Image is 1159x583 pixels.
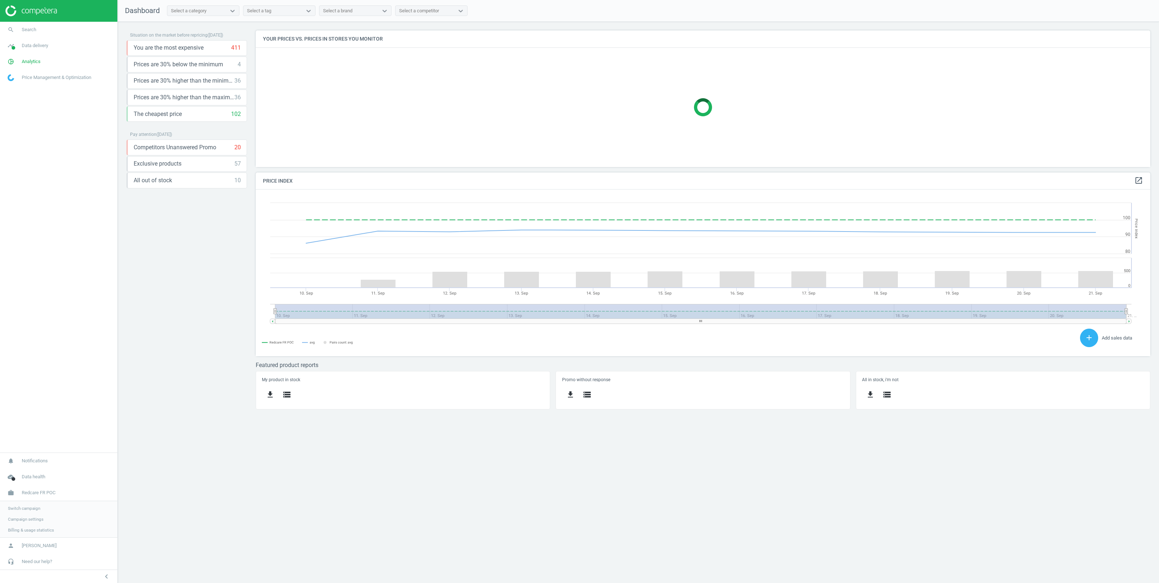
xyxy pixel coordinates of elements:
i: search [4,23,18,37]
button: storage [879,386,895,403]
i: get_app [866,390,875,399]
i: timeline [4,39,18,53]
tspan: Redcare FR POC [269,341,294,344]
span: Billing & usage statistics [8,527,54,533]
i: storage [583,390,591,399]
text: 500 [1124,268,1130,273]
tspan: 16. Sep [730,291,744,296]
span: Switch campaign [8,505,40,511]
i: pie_chart_outlined [4,55,18,68]
span: Need our help? [22,558,52,565]
span: [PERSON_NAME] [22,542,57,549]
div: Select a brand [323,8,352,14]
tspan: 15. Sep [658,291,671,296]
i: person [4,539,18,553]
div: 20 [234,143,241,151]
div: 10 [234,176,241,184]
span: The cheapest price [134,110,182,118]
text: 90 [1125,232,1130,237]
button: storage [579,386,595,403]
span: ( [DATE] ) [208,33,223,38]
div: 411 [231,44,241,52]
i: get_app [266,390,275,399]
div: 36 [234,77,241,85]
div: Select a tag [247,8,271,14]
h5: My product in stock [262,377,544,382]
button: get_app [262,386,279,403]
h5: Promo without response [562,377,844,382]
button: storage [279,386,295,403]
tspan: 19. Sep [945,291,959,296]
img: ajHJNr6hYgQAAAAASUVORK5CYII= [5,5,57,16]
i: storage [283,390,291,399]
i: headset_mic [4,555,18,569]
div: Select a competitor [399,8,439,14]
tspan: 12. Sep [443,291,456,296]
div: 102 [231,110,241,118]
tspan: 21. Sep [1089,291,1102,296]
span: Dashboard [125,6,160,15]
button: get_app [562,386,579,403]
i: storage [883,390,891,399]
h5: All in stock, i'm not [862,377,1144,382]
span: Price Management & Optimization [22,74,91,81]
span: Exclusive products [134,160,181,168]
i: chevron_left [102,572,111,581]
span: Redcare FR POC [22,490,55,496]
text: 0 [1128,283,1130,288]
span: Prices are 30% below the minimum [134,61,223,68]
i: work [4,486,18,500]
span: Situation on the market before repricing [130,33,208,38]
span: Search [22,26,36,33]
span: ( [DATE] ) [156,132,172,137]
tspan: avg [310,341,315,344]
span: Data delivery [22,42,48,49]
tspan: 18. Sep [874,291,887,296]
div: 4 [238,61,241,68]
button: get_app [862,386,879,403]
tspan: 21. … [1127,313,1137,318]
span: Analytics [22,58,41,65]
span: Notifications [22,458,48,464]
tspan: 20. Sep [1017,291,1030,296]
text: 100 [1123,215,1130,220]
div: Select a category [171,8,206,14]
span: Pay attention [130,132,156,137]
tspan: 17. Sep [802,291,815,296]
i: notifications [4,454,18,468]
img: wGWNvw8QSZomAAAAABJRU5ErkJggg== [8,74,14,81]
h4: Price Index [256,172,1150,190]
i: get_app [566,390,575,399]
h3: Featured product reports [256,362,1150,368]
tspan: 10. Sep [300,291,313,296]
div: 57 [234,160,241,168]
text: 80 [1125,249,1130,254]
span: All out of stock [134,176,172,184]
tspan: 14. Sep [586,291,600,296]
i: cloud_done [4,470,18,484]
button: chevron_left [97,572,116,581]
tspan: 11. Sep [371,291,385,296]
div: 36 [234,93,241,101]
span: Campaign settings [8,516,43,522]
button: add [1080,329,1098,347]
h4: Your prices vs. prices in stores you monitor [256,30,1150,47]
span: Add sales data [1102,335,1132,341]
span: Prices are 30% higher than the maximal [134,93,234,101]
span: You are the most expensive [134,44,204,52]
span: Data health [22,474,45,480]
span: Prices are 30% higher than the minimum [134,77,234,85]
tspan: Pairs count: avg [330,341,353,344]
a: open_in_new [1134,176,1143,186]
tspan: 13. Sep [515,291,528,296]
tspan: Price Index [1134,218,1139,238]
i: add [1085,333,1093,342]
span: Competitors Unanswered Promo [134,143,216,151]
